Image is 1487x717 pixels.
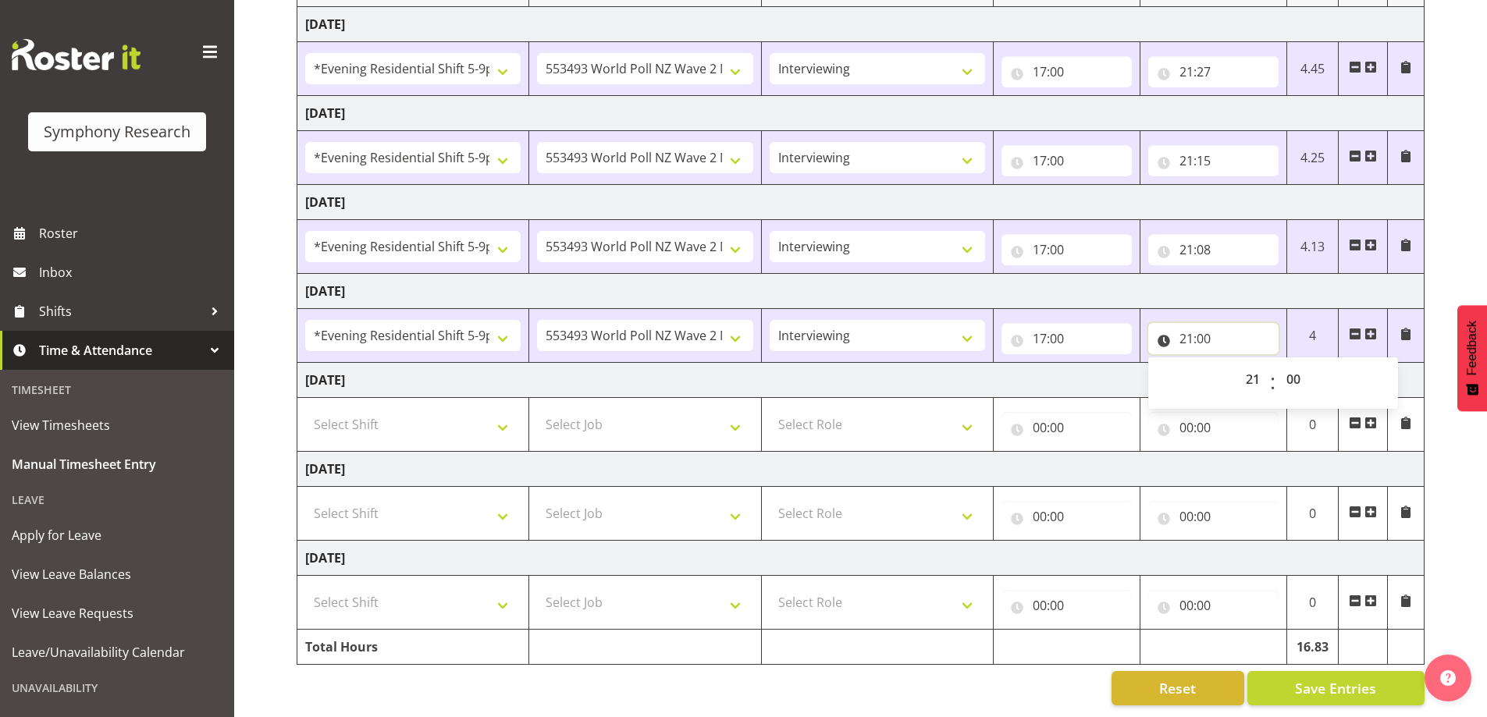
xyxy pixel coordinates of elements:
[1001,56,1132,87] input: Click to select...
[1286,487,1339,541] td: 0
[1148,412,1279,443] input: Click to select...
[1159,678,1196,698] span: Reset
[39,261,226,284] span: Inbox
[4,672,230,704] div: Unavailability
[297,7,1425,42] td: [DATE]
[297,452,1425,487] td: [DATE]
[1247,671,1425,705] button: Save Entries
[4,516,230,555] a: Apply for Leave
[1286,398,1339,452] td: 0
[1148,234,1279,265] input: Click to select...
[1286,220,1339,274] td: 4.13
[1001,501,1132,532] input: Click to select...
[12,414,222,437] span: View Timesheets
[1001,412,1132,443] input: Click to select...
[297,541,1425,576] td: [DATE]
[1295,678,1376,698] span: Save Entries
[4,406,230,445] a: View Timesheets
[1286,42,1339,96] td: 4.45
[1286,576,1339,630] td: 0
[12,524,222,547] span: Apply for Leave
[1286,630,1339,665] td: 16.83
[297,363,1425,398] td: [DATE]
[12,39,141,70] img: Rosterit website logo
[1465,321,1479,375] span: Feedback
[39,300,203,323] span: Shifts
[1148,323,1279,354] input: Click to select...
[1148,145,1279,176] input: Click to select...
[1286,131,1339,185] td: 4.25
[4,555,230,594] a: View Leave Balances
[1001,234,1132,265] input: Click to select...
[297,96,1425,131] td: [DATE]
[297,274,1425,309] td: [DATE]
[12,453,222,476] span: Manual Timesheet Entry
[4,484,230,516] div: Leave
[12,641,222,664] span: Leave/Unavailability Calendar
[1001,323,1132,354] input: Click to select...
[1286,309,1339,363] td: 4
[1112,671,1244,705] button: Reset
[1148,501,1279,532] input: Click to select...
[297,630,529,665] td: Total Hours
[12,563,222,586] span: View Leave Balances
[4,594,230,633] a: View Leave Requests
[297,185,1425,220] td: [DATE]
[39,222,226,245] span: Roster
[4,374,230,406] div: Timesheet
[1001,590,1132,621] input: Click to select...
[44,120,190,144] div: Symphony Research
[4,445,230,484] a: Manual Timesheet Entry
[1440,670,1456,686] img: help-xxl-2.png
[1148,56,1279,87] input: Click to select...
[1001,145,1132,176] input: Click to select...
[1457,305,1487,411] button: Feedback - Show survey
[1148,590,1279,621] input: Click to select...
[12,602,222,625] span: View Leave Requests
[39,339,203,362] span: Time & Attendance
[4,633,230,672] a: Leave/Unavailability Calendar
[1270,364,1275,403] span: :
